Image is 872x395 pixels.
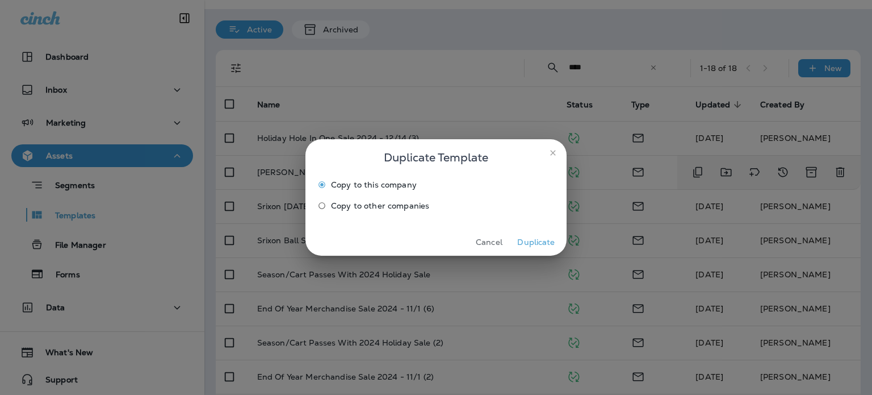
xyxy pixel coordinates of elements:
button: Cancel [468,234,510,251]
span: Copy to other companies [331,201,429,210]
span: Copy to this company [331,180,417,189]
button: close [544,144,562,162]
span: Duplicate Template [384,148,488,167]
button: Duplicate [515,234,557,251]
